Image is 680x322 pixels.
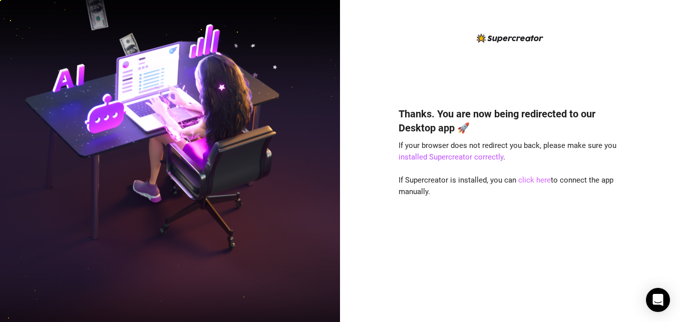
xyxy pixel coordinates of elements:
a: click here [518,176,551,185]
a: installed Supercreator correctly [399,152,503,162]
img: logo-BBDzfeDw.svg [477,34,543,43]
div: Open Intercom Messenger [646,288,670,312]
h4: Thanks. You are now being redirected to our Desktop app 🚀 [399,107,622,135]
span: If Supercreator is installed, you can to connect the app manually. [399,176,613,197]
span: If your browser does not redirect you back, please make sure you . [399,141,616,162]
